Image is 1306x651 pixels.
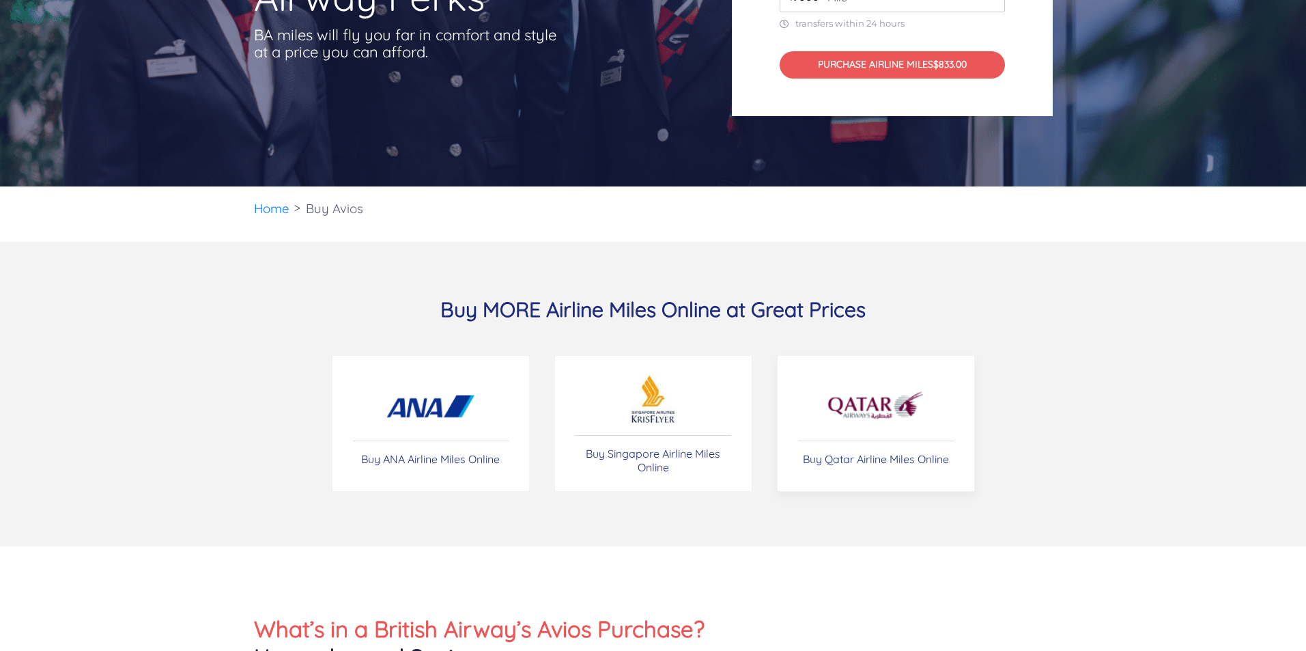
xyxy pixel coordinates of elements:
p: BA miles will fly you far in comfort and style at a price you can afford. [254,27,561,61]
a: Buy ANA Airline Miles Online [332,355,530,492]
img: Buy ANA miles online [383,382,479,430]
a: Home [254,200,289,217]
p: Buy Qatar Airline Miles Online [803,452,949,466]
button: PURCHASE AIRLINE MILES$833.00 [780,51,1005,79]
p: Buy ANA Airline Miles Online [361,452,500,466]
span: $833.00 [933,58,967,70]
img: Buy Qatr miles online [826,382,925,430]
a: Buy Qatar Airline Miles Online [777,355,975,492]
li: Buy Avios [299,186,370,231]
a: Buy Singapore Airline Miles Online [554,355,752,492]
img: Buy British Airways airline miles online [629,374,677,424]
p: Buy Singapore Airline Miles Online [576,447,731,474]
p: transfers within 24 hours [780,18,1005,29]
h3: Buy MORE Airline Miles Online at Great Prices [254,296,1053,322]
